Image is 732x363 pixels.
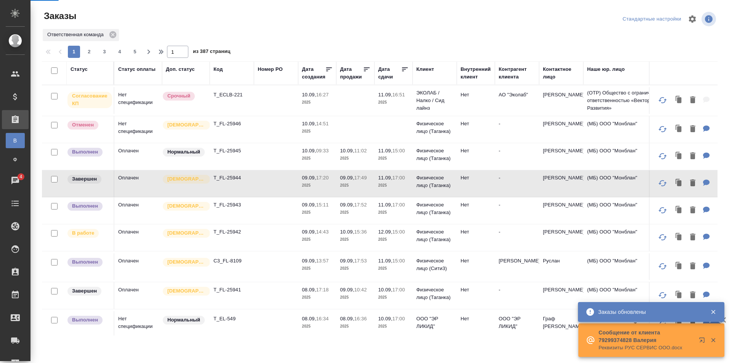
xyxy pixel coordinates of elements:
button: 3 [98,46,111,58]
p: Выполнен [72,148,98,156]
p: 09:33 [316,148,329,154]
p: Отменен [72,121,94,129]
button: Обновить [653,286,672,304]
button: Удалить [686,149,699,164]
button: Обновить [653,201,672,219]
button: 4 [114,46,126,58]
button: Клонировать [672,288,686,303]
p: 11:02 [354,148,367,154]
span: 3 [98,48,111,56]
p: - [499,201,535,209]
p: Выполнен [72,202,98,210]
button: Удалить [686,122,699,137]
td: Оплачен [114,143,162,170]
p: 17:53 [354,258,367,264]
p: 08.09, [302,287,316,293]
p: 10.09, [378,316,392,321]
p: 2025 [340,209,371,216]
p: 15:00 [392,148,405,154]
td: [PERSON_NAME] [539,197,583,224]
p: - [499,228,535,236]
p: Выполнен [72,258,98,266]
td: (МБ) ООО "Монблан" [583,116,675,143]
td: [PERSON_NAME] [539,143,583,170]
p: Физическое лицо (Таганка) [416,147,453,162]
td: Оплачен [114,282,162,309]
button: 5 [129,46,141,58]
p: 08.09, [302,316,316,321]
p: [DEMOGRAPHIC_DATA] [167,202,205,210]
td: Нет спецификации [114,116,162,143]
p: 12.09, [378,229,392,235]
p: Нет [461,228,491,236]
p: [DEMOGRAPHIC_DATA] [167,175,205,183]
p: 09.09, [302,202,316,208]
td: (OTP) Общество с ограниченной ответственностью «Вектор Развития» [583,85,675,116]
span: Посмотреть информацию [701,12,718,26]
p: Нет [461,315,491,323]
p: 2025 [378,265,409,272]
div: Дата продажи [340,66,363,81]
div: Выставляет КМ после отмены со стороны клиента. Если уже после запуска – КМ пишет ПМу про отмену, ... [67,120,110,130]
p: 17:00 [392,202,405,208]
p: [DEMOGRAPHIC_DATA] [167,258,205,266]
p: Согласование КП [72,92,108,107]
p: 11.09, [378,175,392,181]
p: 16:34 [316,316,329,321]
p: 16:51 [392,92,405,98]
p: 16:27 [316,92,329,98]
td: (МБ) ООО "Монблан" [583,197,675,224]
p: T_FL-25941 [213,286,250,294]
p: 09.09, [302,175,316,181]
div: Доп. статус [166,66,195,73]
p: Выполнен [72,316,98,324]
p: 14:51 [316,121,329,126]
p: 2025 [302,155,332,162]
p: 16:36 [354,316,367,321]
p: Нет [461,120,491,128]
div: Статус оплаты [118,66,156,73]
button: Удалить [686,288,699,303]
div: Номер PO [258,66,283,73]
p: 2025 [302,128,332,135]
div: Выставляет ПМ после сдачи и проведения начислений. Последний этап для ПМа [67,315,110,325]
p: 17:00 [392,175,405,181]
p: Нет [461,257,491,265]
span: 5 [129,48,141,56]
p: Нет [461,147,491,155]
a: Ф [6,152,25,167]
div: Заказы обновлены [598,308,699,316]
p: 2025 [302,236,332,243]
button: 2 [83,46,95,58]
p: Завершен [72,175,97,183]
p: [DEMOGRAPHIC_DATA] [167,229,205,237]
div: Выставляет КМ при направлении счета или после выполнения всех работ/сдачи заказа клиенту. Окончат... [67,174,110,184]
p: - [499,120,535,128]
div: Статус [71,66,88,73]
span: Заказы [42,10,76,22]
div: Внутренний клиент [461,66,491,81]
p: ООО "ЭР ЛИКИД" [499,315,535,330]
div: Выставляется автоматически для первых 3 заказов нового контактного лица. Особое внимание [162,201,206,211]
p: T_FL-25944 [213,174,250,182]
div: Ответственная команда [43,29,119,41]
td: [PERSON_NAME] [539,282,583,309]
p: 2025 [302,323,332,330]
span: В [10,137,21,144]
td: Оплачен [114,253,162,280]
button: Клонировать [672,259,686,274]
p: T_EL-549 [213,315,250,323]
div: Выставляется автоматически для первых 3 заказов нового контактного лица. Особое внимание [162,257,206,267]
p: Ответственная команда [47,31,106,38]
p: T_FL-25943 [213,201,250,209]
button: Открыть в новой вкладке [694,333,713,351]
p: 2025 [378,294,409,301]
p: 09.09, [340,287,354,293]
p: 11.09, [378,202,392,208]
p: 2025 [302,294,332,301]
p: 2025 [340,265,371,272]
p: Физическое лицо (Сити3) [416,257,453,272]
p: 2025 [378,99,409,106]
p: 2025 [340,155,371,162]
td: (МБ) ООО "Монблан" [583,170,675,197]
